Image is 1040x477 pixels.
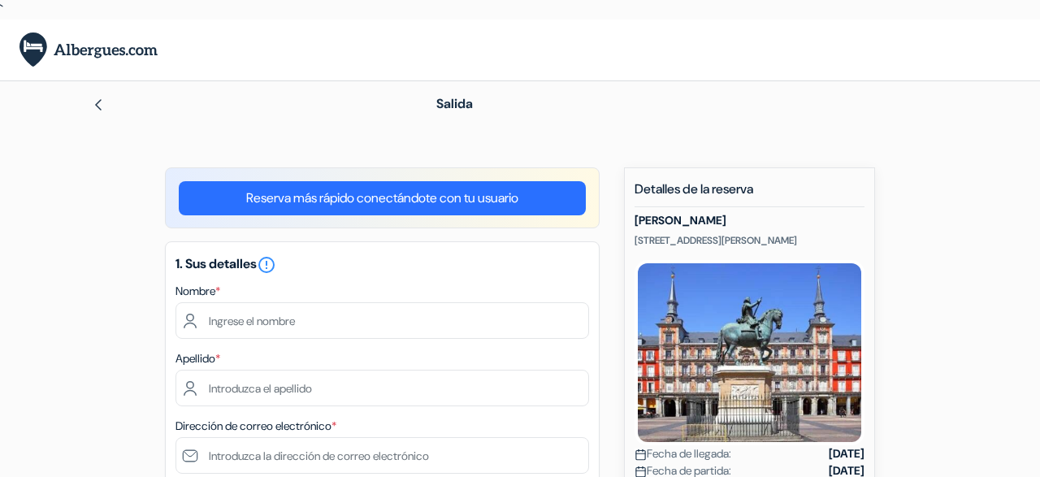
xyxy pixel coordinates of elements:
span: Salida [436,95,473,112]
input: Introduzca el apellido [175,370,589,406]
h5: 1. Sus detalles [175,255,589,275]
strong: [DATE] [829,445,864,462]
input: Introduzca la dirección de correo electrónico [175,437,589,474]
label: Dirección de correo electrónico [175,418,336,435]
input: Ingrese el nombre [175,302,589,339]
a: error_outline [257,255,276,272]
a: Reserva más rápido conectándote con tu usuario [179,181,586,215]
label: Nombre [175,283,220,300]
span: Fecha de llegada: [635,445,731,462]
img: left_arrow.svg [92,98,105,111]
h5: [PERSON_NAME] [635,214,864,228]
img: Albergues.com [19,33,158,67]
img: calendar.svg [635,449,647,461]
h5: Detalles de la reserva [635,181,864,207]
label: Apellido [175,350,220,367]
i: error_outline [257,255,276,275]
p: [STREET_ADDRESS][PERSON_NAME] [635,234,864,247]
